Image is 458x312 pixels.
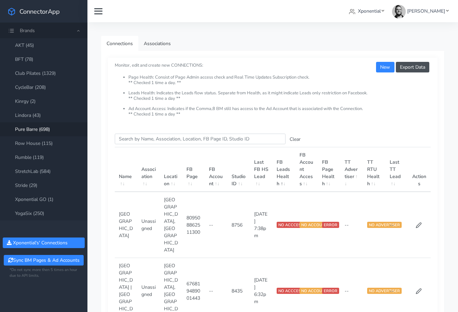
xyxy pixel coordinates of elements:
[389,5,451,17] a: [PERSON_NAME]
[115,57,431,117] small: Monitor, edit and create new CONNECTIONS:
[363,147,386,192] th: TT RTU Health
[10,267,78,279] small: *Do not sync more then 5 times an hour due to API limits.
[408,147,431,192] th: Actions
[322,222,339,228] span: ERROR
[322,288,339,294] span: ERROR
[128,106,431,117] li: Ad Account Access: Indicates if the Comma,8 BM still has access to the Ad Account that is associa...
[138,36,176,51] a: Associations
[205,147,227,192] th: FB Account
[300,288,329,294] span: NO ACCOUNT
[182,147,205,192] th: FB Page
[318,147,341,192] th: FB Page Health
[277,288,305,294] span: NO ACCCESS
[19,7,60,16] span: ConnectorApp
[277,222,305,228] span: NO ACCCESS
[367,222,402,228] span: NO ADVERTISER
[386,147,408,192] th: Last TT Lead
[273,147,295,192] th: FB Leads Health
[300,222,329,228] span: NO ACCOUNT
[227,192,250,258] td: 8756
[115,134,286,144] input: enter text you want to search
[160,147,182,192] th: Location
[250,147,273,192] th: Last FB HS Lead
[376,62,394,72] button: New
[160,192,182,258] td: [GEOGRAPHIC_DATA],[GEOGRAPHIC_DATA]
[115,147,137,192] th: Name
[286,134,305,145] button: Clear
[128,91,431,106] li: Leads Health: Indicates the Leads flow status. Separate from Health, as it might indicate Leads o...
[250,192,273,258] td: [DATE] 7:38pm
[137,147,160,192] th: Association
[341,147,363,192] th: TT Advertiser
[396,62,429,72] button: Export Data
[20,27,35,34] span: Brands
[367,288,402,294] span: NO ADVERTISER
[182,192,205,258] td: 809508862511300
[205,192,227,258] td: --
[341,192,363,258] td: --
[101,36,138,51] a: Connections
[346,5,387,17] a: Xponential
[386,192,408,258] td: --
[115,192,137,258] td: [GEOGRAPHIC_DATA]
[392,5,406,18] img: James Carr
[358,8,381,14] span: Xponential
[137,192,160,258] td: Unassigned
[3,238,85,248] button: Xponential's' Connections
[295,147,318,192] th: FB Account Access
[227,147,250,192] th: Studio ID
[128,75,431,91] li: Page Health: Consist of Page Admin access check and Real Time Updates Subscription check. ** Chec...
[4,255,83,266] button: Sync BM Pages & Ad Accounts
[407,8,445,14] span: [PERSON_NAME]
